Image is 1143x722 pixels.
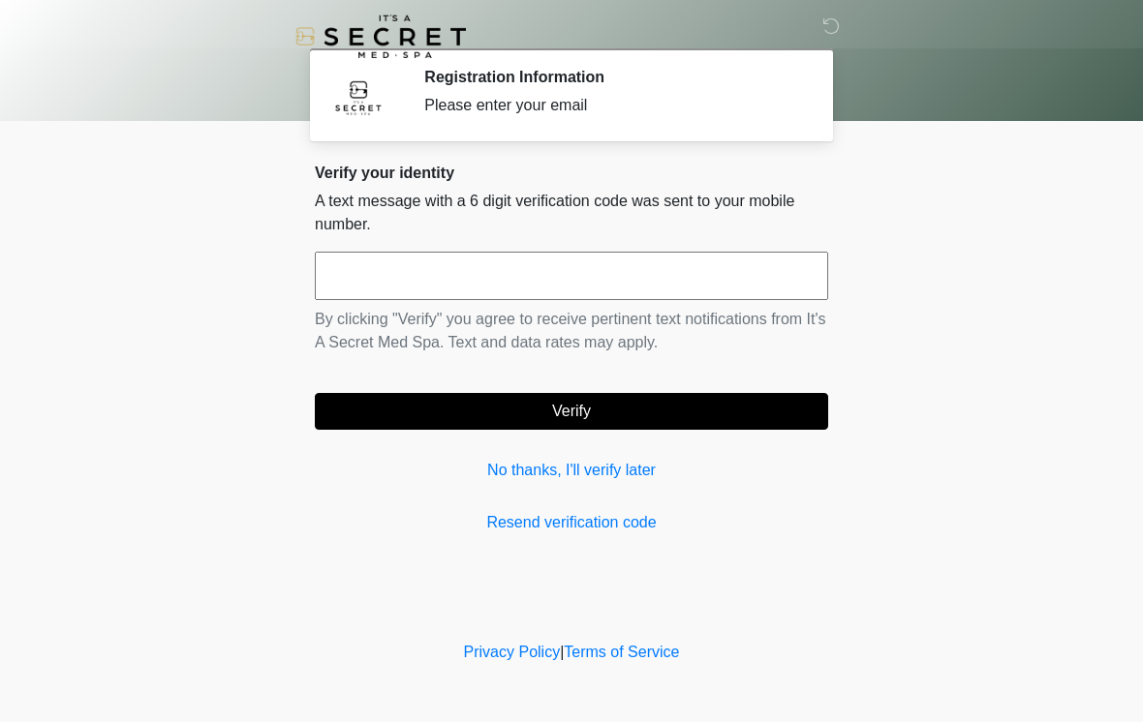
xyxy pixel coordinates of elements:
a: No thanks, I'll verify later [315,459,828,482]
a: Privacy Policy [464,644,561,660]
a: | [560,644,564,660]
img: Agent Avatar [329,68,387,126]
h2: Registration Information [424,68,799,86]
h2: Verify your identity [315,164,828,182]
img: It's A Secret Med Spa Logo [295,15,466,58]
div: Please enter your email [424,94,799,117]
p: A text message with a 6 digit verification code was sent to your mobile number. [315,190,828,236]
a: Terms of Service [564,644,679,660]
p: By clicking "Verify" you agree to receive pertinent text notifications from It's A Secret Med Spa... [315,308,828,354]
a: Resend verification code [315,511,828,534]
button: Verify [315,393,828,430]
